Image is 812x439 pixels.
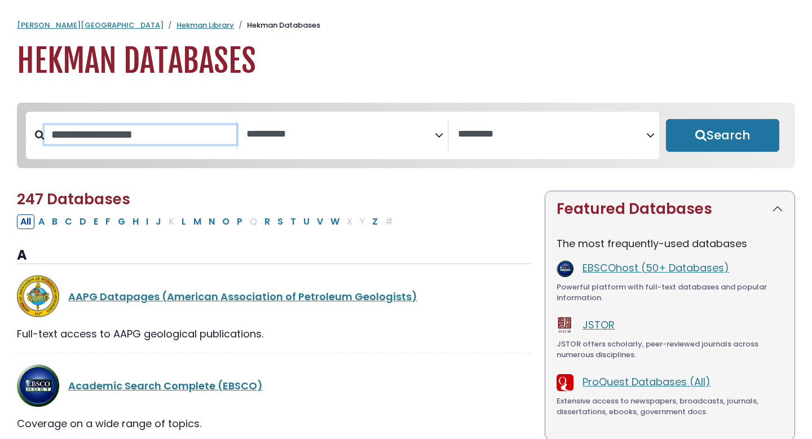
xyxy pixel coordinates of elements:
[76,214,90,229] button: Filter Results D
[17,103,795,168] nav: Search filters
[17,247,531,264] h3: A
[458,129,646,141] textarea: Search
[545,191,795,227] button: Featured Databases
[178,214,189,229] button: Filter Results L
[17,326,531,341] div: Full-text access to AAPG geological publications.
[582,375,710,389] a: ProQuest Databases (All)
[17,214,398,228] div: Alpha-list to filter by first letter of database name
[557,396,783,418] div: Extensive access to newspapers, broadcasts, journals, dissertations, ebooks, government docs.
[557,339,783,361] div: JSTOR offers scholarly, peer-reviewed journals across numerous disciplines.
[190,214,205,229] button: Filter Results M
[17,20,164,30] a: [PERSON_NAME][GEOGRAPHIC_DATA]
[582,261,729,275] a: EBSCOhost (50+ Databases)
[274,214,286,229] button: Filter Results S
[68,379,263,393] a: Academic Search Complete (EBSCO)
[17,42,795,80] h1: Hekman Databases
[35,214,48,229] button: Filter Results A
[314,214,326,229] button: Filter Results V
[666,119,779,152] button: Submit for Search Results
[582,318,615,332] a: JSTOR
[205,214,218,229] button: Filter Results N
[17,214,34,229] button: All
[102,214,114,229] button: Filter Results F
[287,214,299,229] button: Filter Results T
[233,214,246,229] button: Filter Results P
[45,125,236,144] input: Search database by title or keyword
[557,236,783,251] p: The most frequently-used databases
[234,20,320,31] li: Hekman Databases
[219,214,233,229] button: Filter Results O
[68,289,417,304] a: AAPG Datapages (American Association of Petroleum Geologists)
[17,189,130,209] span: 247 Databases
[327,214,343,229] button: Filter Results W
[557,282,783,304] div: Powerful platform with full-text databases and popular information.
[261,214,273,229] button: Filter Results R
[114,214,129,229] button: Filter Results G
[17,20,795,31] nav: breadcrumb
[152,214,165,229] button: Filter Results J
[61,214,76,229] button: Filter Results C
[300,214,313,229] button: Filter Results U
[129,214,142,229] button: Filter Results H
[143,214,152,229] button: Filter Results I
[246,129,435,141] textarea: Search
[176,20,234,30] a: Hekman Library
[369,214,381,229] button: Filter Results Z
[17,416,531,431] div: Coverage on a wide range of topics.
[48,214,61,229] button: Filter Results B
[90,214,101,229] button: Filter Results E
